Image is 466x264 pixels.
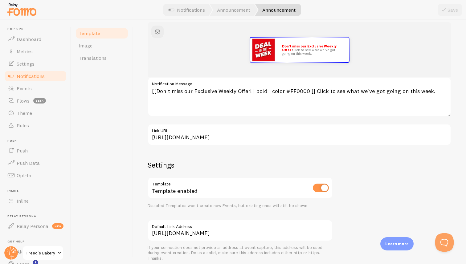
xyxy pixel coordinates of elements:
a: Translations [75,52,129,64]
span: Theme [17,110,32,116]
span: Relay Persona [17,223,48,229]
span: Pop-ups [7,27,67,31]
span: Flows [17,98,30,104]
span: Push [7,139,67,143]
span: Inline [7,189,67,193]
p: Learn more [385,241,409,247]
span: beta [33,98,46,104]
a: Dashboard [4,33,67,45]
a: Push Data [4,157,67,169]
a: Rules [4,119,67,132]
img: fomo-relay-logo-orange.svg [6,2,37,17]
a: Relay Persona new [4,220,67,232]
span: Freed's Bakery [27,249,56,257]
label: Notification Message [148,77,451,87]
strong: Don't miss our Exclusive Weekly Offer! [282,44,337,52]
span: new [52,223,63,229]
span: Relay Persona [7,214,67,218]
a: Push [4,144,67,157]
span: Push Data [17,160,40,166]
p: Click to see what we've got going on this week. [282,44,342,55]
span: Get Help [7,240,67,244]
iframe: Help Scout Beacon - Open [435,233,454,252]
span: Template [79,30,100,36]
div: Learn more [380,237,414,250]
span: Notifications [17,73,45,79]
a: Opt-In [4,169,67,181]
a: Flows beta [4,95,67,107]
span: Opt-In [17,172,31,178]
span: Rules [17,122,29,128]
span: Events [17,85,32,91]
a: Inline [4,195,67,207]
a: Image [75,39,129,52]
span: Image [79,43,92,49]
img: Fomo [251,38,276,62]
span: Inline [17,198,29,204]
a: Template [75,27,129,39]
a: Events [4,82,67,95]
div: Template enabled [148,177,333,200]
span: Metrics [17,48,33,55]
a: Freed's Bakery [22,246,64,260]
h2: Settings [148,160,333,170]
span: Dashboard [17,36,41,42]
span: Settings [17,61,35,67]
span: Push [17,148,28,154]
span: Translations [79,55,107,61]
a: Notifications [4,70,67,82]
div: Disabled Templates won't create new Events, but existing ones will still be shown [148,203,333,209]
label: Default Link Address [148,220,333,230]
div: If your connection does not provide an address at event capture, this address will be used during... [148,245,333,261]
a: Metrics [4,45,67,58]
a: Settings [4,58,67,70]
a: Theme [4,107,67,119]
label: Link URL [148,124,451,134]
